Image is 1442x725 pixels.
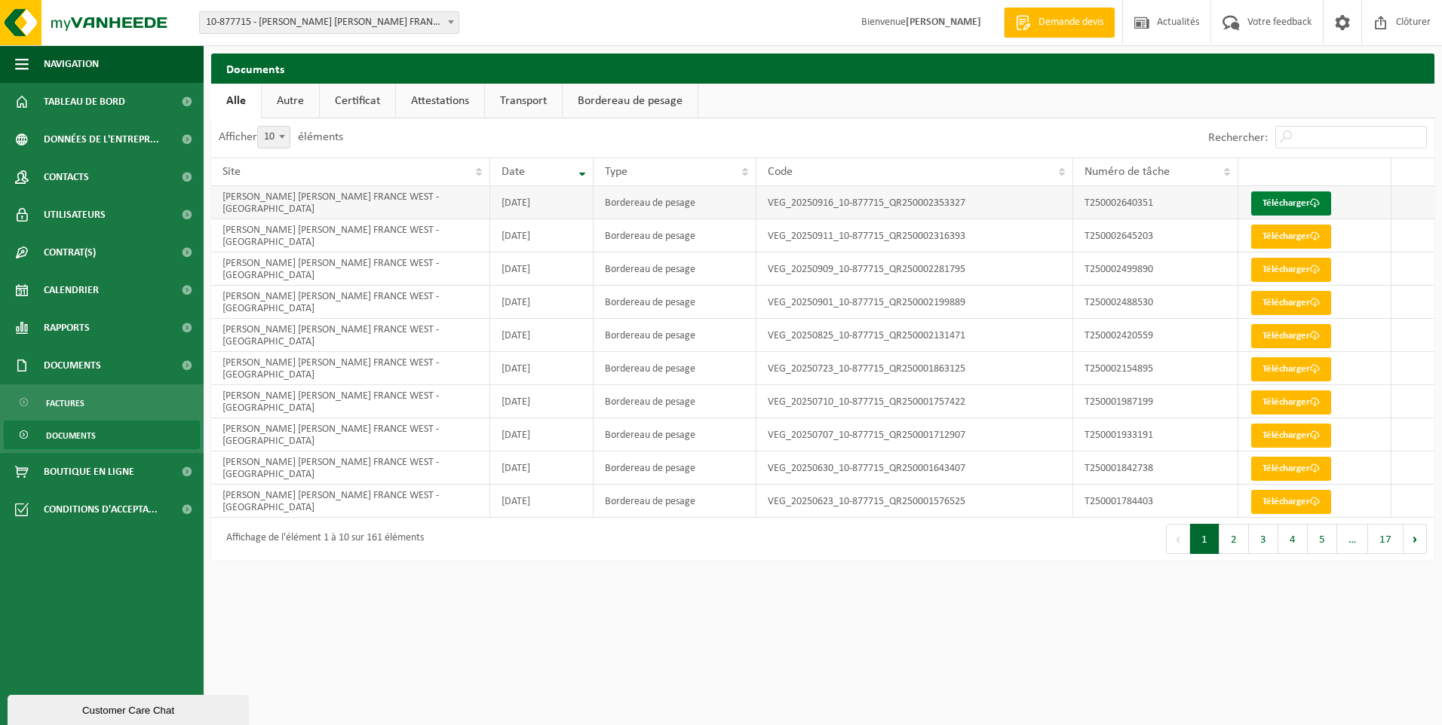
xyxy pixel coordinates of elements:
[4,388,200,417] a: Factures
[594,252,756,286] td: Bordereau de pesage
[211,418,490,451] td: [PERSON_NAME] [PERSON_NAME] FRANCE WEST - [GEOGRAPHIC_DATA]
[490,186,594,219] td: [DATE]
[594,319,756,352] td: Bordereau de pesage
[594,352,756,385] td: Bordereau de pesage
[1220,524,1249,554] button: 2
[485,84,562,118] a: Transport
[1073,286,1238,319] td: T250002488530
[211,186,490,219] td: [PERSON_NAME] [PERSON_NAME] FRANCE WEST - [GEOGRAPHIC_DATA]
[490,252,594,286] td: [DATE]
[1251,457,1331,481] a: Télécharger
[1085,166,1170,178] span: Numéro de tâche
[594,219,756,252] td: Bordereau de pesage
[211,252,490,286] td: [PERSON_NAME] [PERSON_NAME] FRANCE WEST - [GEOGRAPHIC_DATA]
[44,309,90,347] span: Rapports
[211,219,490,252] td: [PERSON_NAME] [PERSON_NAME] FRANCE WEST - [GEOGRAPHIC_DATA]
[756,219,1073,252] td: VEG_20250911_10-877715_QR250002316393
[1404,524,1427,554] button: Next
[756,252,1073,286] td: VEG_20250909_10-877715_QR250002281795
[396,84,484,118] a: Attestations
[44,45,99,83] span: Navigation
[211,54,1434,83] h2: Documents
[490,219,594,252] td: [DATE]
[1249,524,1278,554] button: 3
[4,421,200,449] a: Documents
[756,319,1073,352] td: VEG_20250825_10-877715_QR250002131471
[211,286,490,319] td: [PERSON_NAME] [PERSON_NAME] FRANCE WEST - [GEOGRAPHIC_DATA]
[320,84,395,118] a: Certificat
[490,418,594,451] td: [DATE]
[1251,424,1331,448] a: Télécharger
[1073,485,1238,518] td: T250001784403
[258,127,290,148] span: 10
[563,84,698,118] a: Bordereau de pesage
[502,166,525,178] span: Date
[1208,132,1268,144] label: Rechercher:
[768,166,793,178] span: Code
[199,11,459,34] span: 10-877715 - ADLER PELZER FRANCE WEST - MORNAC
[1035,15,1107,30] span: Demande devis
[211,84,261,118] a: Alle
[211,451,490,485] td: [PERSON_NAME] [PERSON_NAME] FRANCE WEST - [GEOGRAPHIC_DATA]
[1251,324,1331,348] a: Télécharger
[1278,524,1308,554] button: 4
[222,166,241,178] span: Site
[46,421,96,450] span: Documents
[490,286,594,319] td: [DATE]
[211,352,490,385] td: [PERSON_NAME] [PERSON_NAME] FRANCE WEST - [GEOGRAPHIC_DATA]
[594,485,756,518] td: Bordereau de pesage
[44,121,159,158] span: Données de l'entrepr...
[490,485,594,518] td: [DATE]
[605,166,627,178] span: Type
[490,352,594,385] td: [DATE]
[1073,451,1238,485] td: T250001842738
[490,319,594,352] td: [DATE]
[1073,352,1238,385] td: T250002154895
[211,385,490,418] td: [PERSON_NAME] [PERSON_NAME] FRANCE WEST - [GEOGRAPHIC_DATA]
[211,485,490,518] td: [PERSON_NAME] [PERSON_NAME] FRANCE WEST - [GEOGRAPHIC_DATA]
[756,352,1073,385] td: VEG_20250723_10-877715_QR250001863125
[262,84,319,118] a: Autre
[1073,219,1238,252] td: T250002645203
[756,485,1073,518] td: VEG_20250623_10-877715_QR250001576525
[1190,524,1220,554] button: 1
[1073,252,1238,286] td: T250002499890
[1337,524,1368,554] span: …
[1251,490,1331,514] a: Télécharger
[1073,319,1238,352] td: T250002420559
[906,17,981,28] strong: [PERSON_NAME]
[1308,524,1337,554] button: 5
[219,525,424,552] div: Affichage de l'élément 1 à 10 sur 161 éléments
[44,158,89,196] span: Contacts
[1073,385,1238,418] td: T250001987199
[1004,8,1115,38] a: Demande devis
[1251,225,1331,249] a: Télécharger
[756,418,1073,451] td: VEG_20250707_10-877715_QR250001712907
[1251,191,1331,216] a: Télécharger
[1251,390,1331,415] a: Télécharger
[594,451,756,485] td: Bordereau de pesage
[1251,291,1331,315] a: Télécharger
[1073,186,1238,219] td: T250002640351
[200,12,459,33] span: 10-877715 - ADLER PELZER FRANCE WEST - MORNAC
[257,126,290,148] span: 10
[211,319,490,352] td: [PERSON_NAME] [PERSON_NAME] FRANCE WEST - [GEOGRAPHIC_DATA]
[219,131,343,143] label: Afficher éléments
[44,83,125,121] span: Tableau de bord
[44,453,134,491] span: Boutique en ligne
[756,286,1073,319] td: VEG_20250901_10-877715_QR250002199889
[594,286,756,319] td: Bordereau de pesage
[8,692,252,725] iframe: chat widget
[44,491,158,528] span: Conditions d'accepta...
[756,385,1073,418] td: VEG_20250710_10-877715_QR250001757422
[756,186,1073,219] td: VEG_20250916_10-877715_QR250002353327
[1251,258,1331,282] a: Télécharger
[490,385,594,418] td: [DATE]
[46,389,84,418] span: Factures
[44,196,106,234] span: Utilisateurs
[1368,524,1404,554] button: 17
[44,234,96,271] span: Contrat(s)
[594,418,756,451] td: Bordereau de pesage
[594,385,756,418] td: Bordereau de pesage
